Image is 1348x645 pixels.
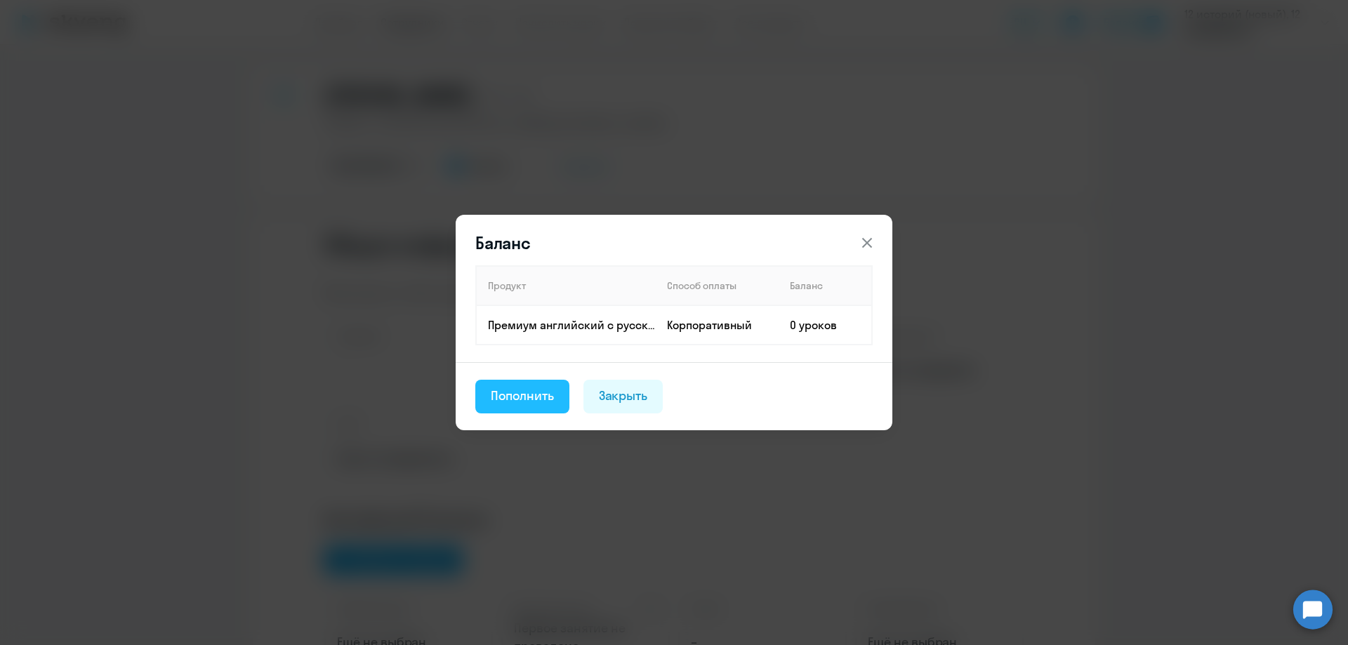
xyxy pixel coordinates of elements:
th: Продукт [476,266,656,305]
td: Корпоративный [656,305,779,345]
td: 0 уроков [779,305,872,345]
p: Премиум английский с русскоговорящим преподавателем [488,317,655,333]
button: Закрыть [583,380,663,413]
th: Способ оплаты [656,266,779,305]
button: Пополнить [475,380,569,413]
th: Баланс [779,266,872,305]
div: Пополнить [491,387,554,405]
div: Закрыть [599,387,648,405]
header: Баланс [456,232,892,254]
